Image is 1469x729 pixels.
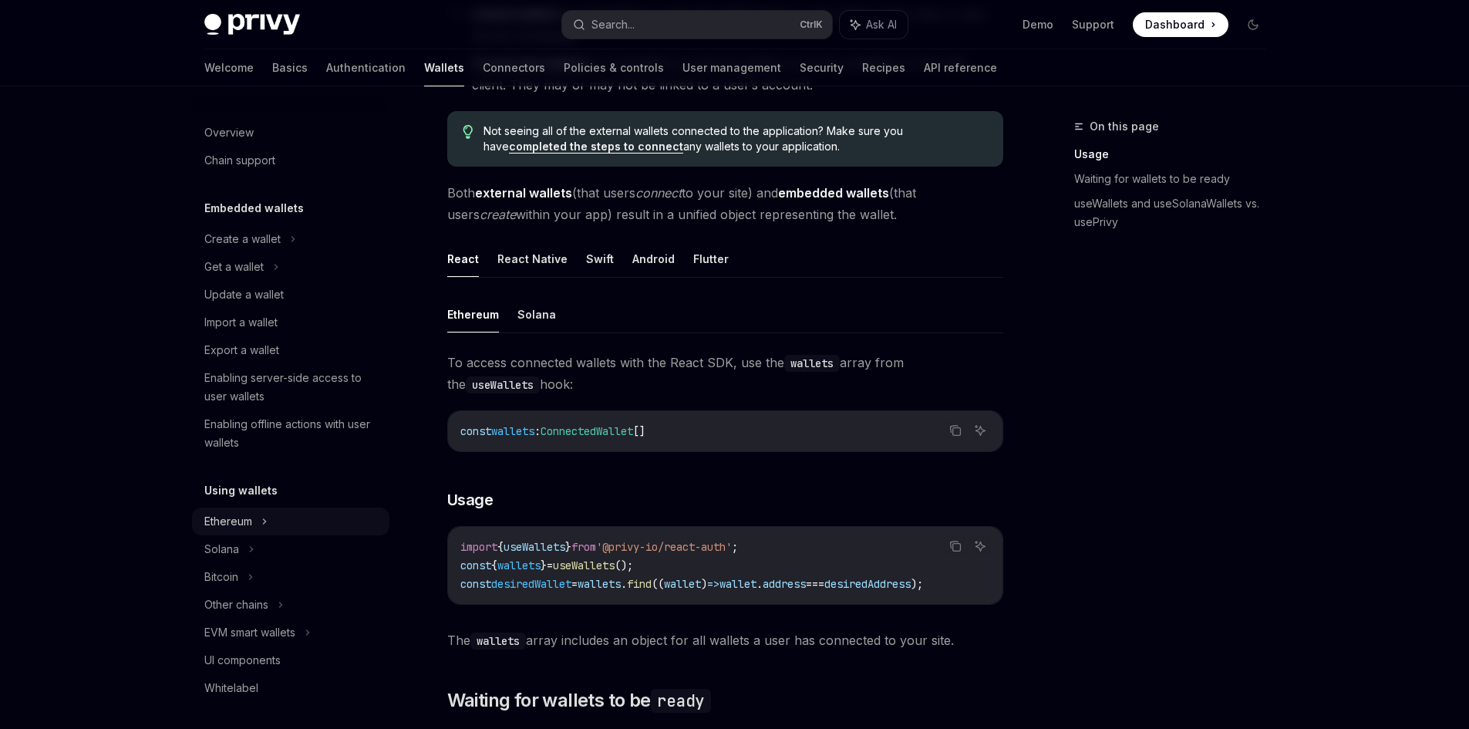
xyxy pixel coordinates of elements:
[192,309,389,336] a: Import a wallet
[204,313,278,332] div: Import a wallet
[756,577,763,591] span: .
[460,559,491,572] span: const
[719,577,756,591] span: wallet
[497,540,504,554] span: {
[1090,117,1159,136] span: On this page
[491,559,497,572] span: {
[596,540,732,554] span: '@privy-io/react-auth'
[192,410,389,457] a: Enabling offline actions with user wallets
[424,49,464,86] a: Wallets
[497,559,541,572] span: wallets
[1074,167,1278,191] a: Waiting for wallets to be ready
[497,241,568,277] button: React Native
[204,596,268,614] div: Other chains
[460,577,491,591] span: const
[664,577,701,591] span: wallet
[1074,142,1278,167] a: Usage
[204,651,281,670] div: UI components
[204,512,252,531] div: Ethereum
[204,623,295,642] div: EVM smart wallets
[800,49,844,86] a: Security
[204,568,238,586] div: Bitcoin
[192,674,389,702] a: Whitelabel
[204,415,380,452] div: Enabling offline actions with user wallets
[627,577,652,591] span: find
[204,14,300,35] img: dark logo
[204,230,281,248] div: Create a wallet
[447,296,499,332] button: Ethereum
[326,49,406,86] a: Authentication
[1072,17,1114,32] a: Support
[824,577,911,591] span: desiredAddress
[778,185,889,201] strong: embedded wallets
[682,49,781,86] a: User management
[466,376,540,393] code: useWallets
[470,633,526,650] code: wallets
[633,424,645,438] span: []
[547,559,553,572] span: =
[480,207,516,222] em: create
[784,355,840,372] code: wallets
[806,577,824,591] span: ===
[192,281,389,309] a: Update a wallet
[491,424,534,438] span: wallets
[204,540,239,559] div: Solana
[701,577,707,591] span: )
[475,185,572,201] strong: external wallets
[204,341,279,359] div: Export a wallet
[447,352,1003,395] span: To access connected wallets with the React SDK, use the array from the hook:
[534,424,541,438] span: :
[652,577,664,591] span: ((
[553,559,615,572] span: useWallets
[491,577,571,591] span: desiredWallet
[483,123,987,154] span: Not seeing all of the external wallets connected to the application? Make sure you have any walle...
[460,424,491,438] span: const
[562,11,832,39] button: Search...CtrlK
[800,19,823,31] span: Ctrl K
[1023,17,1053,32] a: Demo
[840,11,908,39] button: Ask AI
[945,420,965,440] button: Copy the contents from the code block
[204,369,380,406] div: Enabling server-side access to user wallets
[565,540,571,554] span: }
[732,540,738,554] span: ;
[632,241,675,277] button: Android
[192,119,389,147] a: Overview
[1241,12,1265,37] button: Toggle dark mode
[509,140,683,154] a: completed the steps to connect
[447,182,1003,225] span: Both (that users to your site) and (that users within your app) result in a unified object repres...
[192,147,389,174] a: Chain support
[693,241,729,277] button: Flutter
[571,577,578,591] span: =
[204,151,275,170] div: Chain support
[204,285,284,304] div: Update a wallet
[272,49,308,86] a: Basics
[463,125,473,139] svg: Tip
[204,49,254,86] a: Welcome
[621,577,627,591] span: .
[564,49,664,86] a: Policies & controls
[866,17,897,32] span: Ask AI
[651,689,711,713] code: ready
[578,577,621,591] span: wallets
[924,49,997,86] a: API reference
[192,336,389,364] a: Export a wallet
[204,258,264,276] div: Get a wallet
[447,241,479,277] button: React
[541,559,547,572] span: }
[1074,191,1278,235] a: useWallets and useSolanaWallets vs. usePrivy
[945,536,965,556] button: Copy the contents from the code block
[586,241,614,277] button: Swift
[970,420,990,440] button: Ask AI
[517,296,556,332] button: Solana
[460,540,497,554] span: import
[911,577,923,591] span: );
[970,536,990,556] button: Ask AI
[204,123,254,142] div: Overview
[1145,17,1205,32] span: Dashboard
[204,199,304,218] h5: Embedded wallets
[635,185,682,201] em: connect
[192,646,389,674] a: UI components
[204,481,278,500] h5: Using wallets
[763,577,806,591] span: address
